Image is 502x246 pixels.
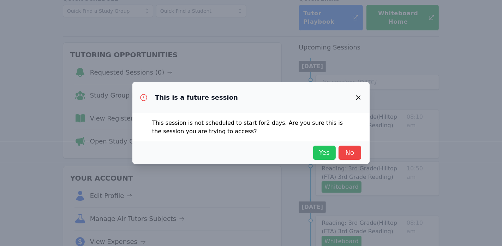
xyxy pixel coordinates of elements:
[317,148,332,158] span: Yes
[155,93,238,102] h3: This is a future session
[342,148,358,158] span: No
[339,146,361,160] button: No
[152,119,350,136] p: This session is not scheduled to start for 2 days . Are you sure this is the session you are tryi...
[313,146,336,160] button: Yes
